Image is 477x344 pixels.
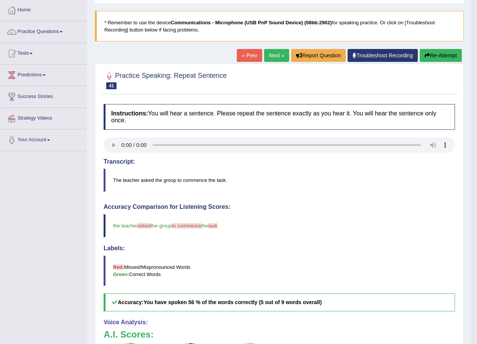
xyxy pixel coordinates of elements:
[172,223,202,229] span: to commence
[104,204,455,210] h4: Accuracy Comparison for Listening Scores:
[151,223,172,229] span: the group
[106,82,116,89] span: 41
[104,245,455,252] h4: Labels:
[0,86,87,105] a: Success Stories
[264,49,289,62] a: Next »
[0,21,87,40] a: Practice Questions
[237,49,262,62] a: « Prev
[113,264,124,270] b: Red:
[348,49,418,62] a: Troubleshoot Recording
[113,223,138,229] span: the teacher
[95,11,464,41] blockquote: * Remember to use the device for speaking practice. Or click on [Troubleshoot Recording] button b...
[104,169,455,192] blockquote: The teacher asked the group to commence the task.
[104,319,455,326] h4: Voice Analysis:
[420,49,462,62] button: Re-Attempt
[104,70,227,89] h2: Practice Speaking: Repeat Sentence
[104,104,455,129] h4: You will hear a sentence. Please repeat the sentence exactly as you hear it. You will hear the se...
[291,49,346,62] button: Report Question
[104,329,154,339] b: A.I. Scores:
[111,110,148,117] b: Instructions:
[171,20,332,25] b: Communications - Microphone (USB PnP Sound Device) (08bb:2902)
[104,256,455,286] blockquote: Missed/Mispronounced Words Correct Words
[0,108,87,127] a: Strategy Videos
[0,129,87,148] a: Your Account
[104,294,455,311] h5: Accuracy:
[143,299,322,305] b: You have spoken 56 % of the words correctly (5 out of 9 words overall)
[138,223,151,229] span: asked
[104,158,455,165] h4: Transcript:
[202,223,208,229] span: the
[208,223,217,229] span: task
[0,65,87,84] a: Predictions
[113,271,129,277] b: Green:
[0,43,87,62] a: Tests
